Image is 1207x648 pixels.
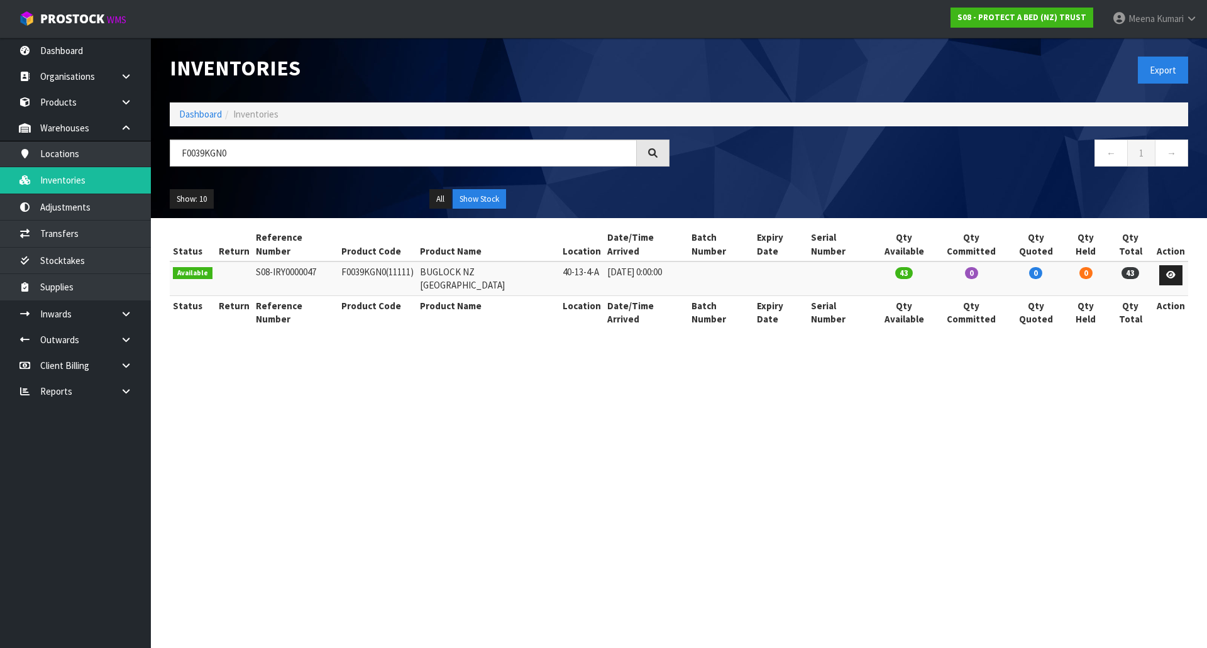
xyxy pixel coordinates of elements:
[688,295,754,329] th: Batch Number
[338,228,417,261] th: Product Code
[1108,228,1154,261] th: Qty Total
[604,295,688,329] th: Date/Time Arrived
[170,140,637,167] input: Search inventories
[1154,228,1188,261] th: Action
[216,295,253,329] th: Return
[957,12,1086,23] strong: S08 - PROTECT A BED (NZ) TRUST
[808,295,873,329] th: Serial Number
[253,261,339,295] td: S08-IRY0000047
[19,11,35,26] img: cube-alt.png
[1008,228,1064,261] th: Qty Quoted
[604,228,688,261] th: Date/Time Arrived
[1122,267,1139,279] span: 43
[417,228,559,261] th: Product Name
[1128,13,1155,25] span: Meena
[604,261,688,295] td: [DATE] 0:00:00
[233,108,278,120] span: Inventories
[808,228,873,261] th: Serial Number
[1064,228,1107,261] th: Qty Held
[1094,140,1128,167] a: ←
[935,228,1007,261] th: Qty Committed
[688,140,1188,170] nav: Page navigation
[417,295,559,329] th: Product Name
[170,189,214,209] button: Show: 10
[40,11,104,27] span: ProStock
[170,295,216,329] th: Status
[895,267,913,279] span: 43
[935,295,1007,329] th: Qty Committed
[1157,13,1184,25] span: Kumari
[253,228,339,261] th: Reference Number
[173,267,212,280] span: Available
[216,228,253,261] th: Return
[417,261,559,295] td: BUGLOCK NZ [GEOGRAPHIC_DATA]
[559,261,604,295] td: 40-13-4-A
[873,228,935,261] th: Qty Available
[1127,140,1155,167] a: 1
[170,57,670,80] h1: Inventories
[338,261,417,295] td: F0039KGN0
[1029,267,1042,279] span: 0
[253,295,339,329] th: Reference Number
[1108,295,1154,329] th: Qty Total
[1008,295,1064,329] th: Qty Quoted
[1155,140,1188,167] a: →
[754,295,808,329] th: Expiry Date
[951,8,1093,28] a: S08 - PROTECT A BED (NZ) TRUST
[1138,57,1188,84] button: Export
[1064,295,1107,329] th: Qty Held
[429,189,451,209] button: All
[688,228,754,261] th: Batch Number
[559,295,604,329] th: Location
[965,267,978,279] span: 0
[179,108,222,120] a: Dashboard
[453,189,506,209] button: Show Stock
[754,228,808,261] th: Expiry Date
[873,295,935,329] th: Qty Available
[170,228,216,261] th: Status
[1079,267,1093,279] span: 0
[338,295,417,329] th: Product Code
[1154,295,1188,329] th: Action
[559,228,604,261] th: Location
[107,14,126,26] small: WMS
[386,266,414,278] span: (11111)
